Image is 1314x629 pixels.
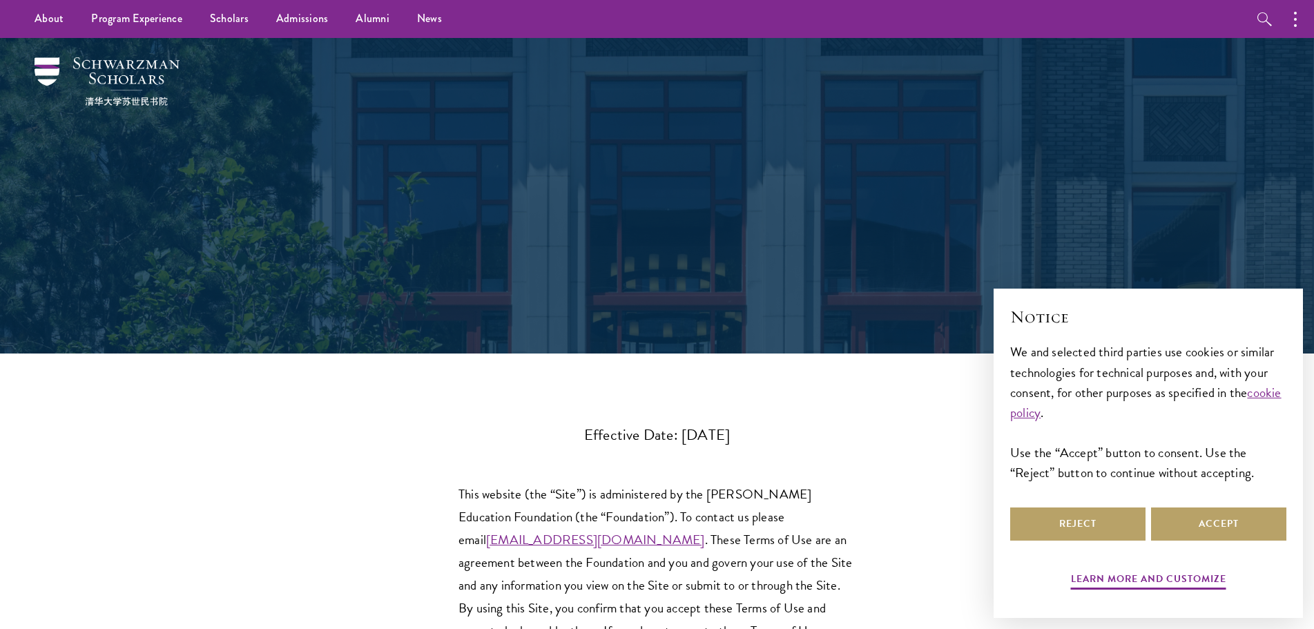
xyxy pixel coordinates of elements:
[1010,507,1146,541] button: Reject
[486,530,705,550] a: [EMAIL_ADDRESS][DOMAIN_NAME]
[1010,305,1286,329] h2: Notice
[1010,383,1282,423] a: cookie policy
[35,57,180,106] img: Schwarzman Scholars
[458,423,856,470] p: Effective Date: [DATE]
[1010,342,1286,482] div: We and selected third parties use cookies or similar technologies for technical purposes and, wit...
[1071,570,1226,592] button: Learn more and customize
[1151,507,1286,541] button: Accept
